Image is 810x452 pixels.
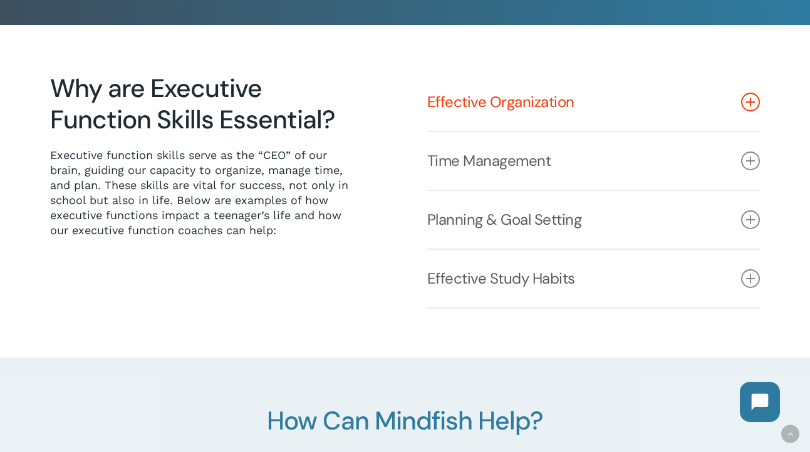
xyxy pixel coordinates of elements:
iframe: Chatbot [727,369,792,434]
a: Effective Organization [427,73,761,131]
p: Executive function skills serve as the “CEO” of our brain, guiding our capacity to organize, mana... [50,148,355,238]
a: Effective Study Habits [427,250,761,307]
span: How Can Mindfish Help? [267,404,543,438]
a: Time Management [427,132,761,190]
h2: Why are Executive Function Skills Essential? [50,73,355,135]
a: Planning & Goal Setting [427,191,761,249]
